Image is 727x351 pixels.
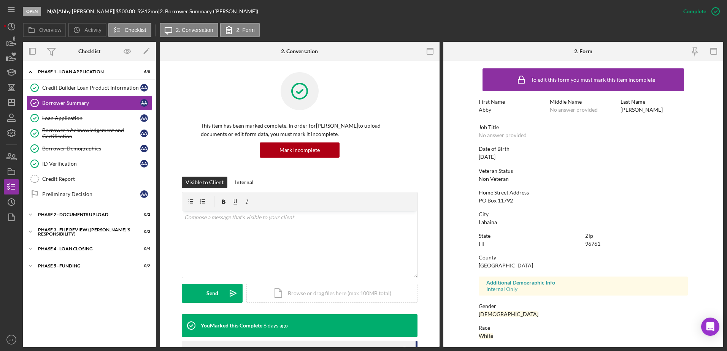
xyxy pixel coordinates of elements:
div: [DEMOGRAPHIC_DATA] [479,311,538,317]
div: Open Intercom Messenger [701,318,719,336]
div: Borrower's Acknowledgement and Certification [42,127,140,139]
div: PO Box 11792 [479,198,513,204]
div: Checklist [78,48,100,54]
button: JT [4,332,19,347]
div: [DATE] [479,154,495,160]
div: HI [479,241,484,247]
button: Visible to Client [182,177,227,188]
div: Preliminary Decision [42,191,140,197]
div: 96761 [585,241,600,247]
label: 2. Conversation [176,27,213,33]
div: Lahaina [479,219,497,225]
a: Borrower SummaryAA [27,95,152,111]
div: Internal Only [486,286,680,292]
div: Job Title [479,124,688,130]
div: County [479,255,688,261]
div: Race [479,325,688,331]
div: Abby [PERSON_NAME] | [58,8,116,14]
label: Checklist [125,27,146,33]
div: Middle Name [550,99,617,105]
div: | [47,8,58,14]
a: Borrower DemographicsAA [27,141,152,156]
div: Phase 5 - Funding [38,264,131,268]
div: PHASE 3 - FILE REVIEW ([PERSON_NAME]'s Responsibility) [38,228,131,236]
div: $500.00 [116,8,137,14]
div: Additional Demographic Info [486,280,680,286]
div: A A [140,190,148,198]
div: Open [23,7,41,16]
div: | 2. Borrower Summary ([PERSON_NAME]) [158,8,258,14]
button: Complete [676,4,723,19]
div: Internal [235,177,254,188]
div: Visible to Client [186,177,224,188]
div: A A [140,130,148,137]
div: Borrower Summary [42,100,140,106]
div: White [479,333,493,339]
button: 2. Form [220,23,260,37]
div: Loan Application [42,115,140,121]
div: 0 / 2 [137,264,150,268]
a: Credit Report [27,171,152,187]
label: Overview [39,27,61,33]
label: 2. Form [237,27,255,33]
div: Phase 2 - DOCUMENTS UPLOAD [38,212,131,217]
div: Complete [683,4,706,19]
a: Credit Builder Loan Product InformationAA [27,80,152,95]
div: A A [140,114,148,122]
div: To edit this form you must mark this item incomplete [531,77,655,83]
div: Veteran Status [479,168,688,174]
div: [GEOGRAPHIC_DATA] [479,262,533,269]
div: Borrower Demographics [42,145,140,152]
div: Home Street Address [479,190,688,196]
div: [PERSON_NAME] [621,107,663,113]
button: Internal [231,177,257,188]
a: ID VerificationAA [27,156,152,171]
div: Credit Builder Loan Product Information [42,85,140,91]
div: 2. Conversation [281,48,318,54]
div: Credit Report [42,176,152,182]
a: Borrower's Acknowledgement and CertificationAA [27,126,152,141]
div: Mark Incomplete [279,142,320,158]
div: 12 mo [144,8,158,14]
div: 0 / 2 [137,229,150,234]
button: Mark Incomplete [260,142,340,158]
div: 0 / 4 [137,247,150,251]
div: City [479,211,688,217]
div: A A [140,99,148,107]
div: No answer provided [479,132,527,138]
div: PHASE 4 - LOAN CLOSING [38,247,131,251]
div: ID Verification [42,161,140,167]
div: No answer provided [550,107,598,113]
button: Activity [68,23,106,37]
div: Non Veteran [479,176,509,182]
div: Last Name [621,99,688,105]
div: 2. Form [574,48,592,54]
div: State [479,233,581,239]
div: 6 / 8 [137,70,150,74]
label: Activity [84,27,101,33]
button: Checklist [108,23,151,37]
a: Loan ApplicationAA [27,111,152,126]
div: Gender [479,303,688,309]
div: Phase 1 - Loan Application [38,70,131,74]
div: A A [140,145,148,152]
div: First Name [479,99,546,105]
button: Send [182,284,243,303]
text: JT [10,338,14,342]
p: This item has been marked complete. In order for [PERSON_NAME] to upload documents or edit form d... [201,122,398,139]
div: A A [140,160,148,168]
div: You Marked this Complete [201,323,262,329]
time: 2025-08-13 19:34 [263,323,288,329]
div: A A [140,84,148,92]
button: 2. Conversation [160,23,218,37]
a: Preliminary DecisionAA [27,187,152,202]
div: 5 % [137,8,144,14]
div: Zip [585,233,688,239]
div: Date of Birth [479,146,688,152]
div: Send [206,284,218,303]
button: Overview [23,23,66,37]
b: N/A [47,8,57,14]
div: Abby [479,107,491,113]
div: 0 / 2 [137,212,150,217]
